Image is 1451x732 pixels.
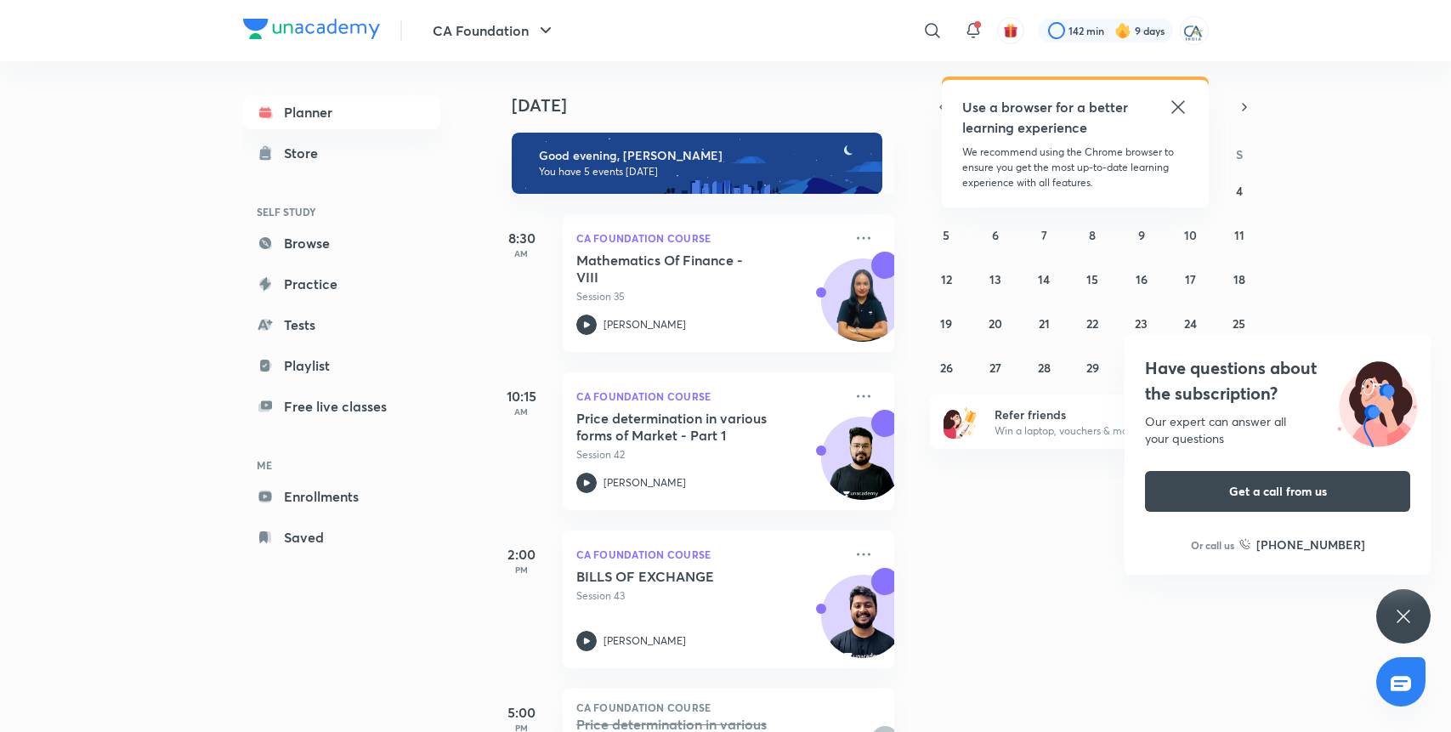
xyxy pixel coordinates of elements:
[1003,23,1018,38] img: avatar
[1234,227,1244,243] abbr: October 11, 2025
[1039,315,1050,332] abbr: October 21, 2025
[243,197,440,226] h6: SELF STUDY
[576,386,843,406] p: CA Foundation Course
[1145,413,1410,447] div: Our expert can answer all your questions
[243,136,440,170] a: Store
[1185,271,1196,287] abbr: October 17, 2025
[1323,355,1431,447] img: ttu_illustration_new.svg
[1256,536,1365,553] h6: [PHONE_NUMBER]
[488,544,556,565] h5: 2:00
[488,565,556,575] p: PM
[982,221,1009,248] button: October 6, 2025
[422,14,566,48] button: CA Foundation
[943,227,949,243] abbr: October 5, 2025
[1226,265,1253,292] button: October 18, 2025
[604,633,686,649] p: [PERSON_NAME]
[243,389,440,423] a: Free live classes
[243,349,440,383] a: Playlist
[243,19,380,39] img: Company Logo
[989,315,1002,332] abbr: October 20, 2025
[1038,271,1050,287] abbr: October 14, 2025
[1226,309,1253,337] button: October 25, 2025
[962,145,1188,190] p: We recommend using the Chrome browser to ensure you get the most up-to-date learning experience w...
[576,447,843,462] p: Session 42
[982,309,1009,337] button: October 20, 2025
[932,309,960,337] button: October 19, 2025
[1079,309,1106,337] button: October 22, 2025
[576,568,788,585] h5: BILLS OF EXCHANGE
[1145,471,1410,512] button: Get a call from us
[1086,271,1098,287] abbr: October 15, 2025
[1239,536,1365,553] a: [PHONE_NUMBER]
[822,584,904,666] img: Avatar
[822,426,904,508] img: Avatar
[1135,315,1148,332] abbr: October 23, 2025
[995,423,1204,439] p: Win a laptop, vouchers & more
[1191,537,1234,553] p: Or call us
[995,406,1204,423] h6: Refer friends
[539,148,867,163] h6: Good evening, [PERSON_NAME]
[932,221,960,248] button: October 5, 2025
[1236,146,1243,162] abbr: Saturday
[243,308,440,342] a: Tests
[1145,355,1410,406] h4: Have questions about the subscription?
[604,317,686,332] p: [PERSON_NAME]
[1233,315,1245,332] abbr: October 25, 2025
[488,248,556,258] p: AM
[243,226,440,260] a: Browse
[576,588,843,604] p: Session 43
[1236,183,1243,199] abbr: October 4, 2025
[243,520,440,554] a: Saved
[576,289,843,304] p: Session 35
[1041,227,1047,243] abbr: October 7, 2025
[1030,221,1057,248] button: October 7, 2025
[940,360,953,376] abbr: October 26, 2025
[604,475,686,491] p: [PERSON_NAME]
[1079,221,1106,248] button: October 8, 2025
[1226,177,1253,204] button: October 4, 2025
[512,95,911,116] h4: [DATE]
[997,17,1024,44] button: avatar
[1128,265,1155,292] button: October 16, 2025
[1128,221,1155,248] button: October 9, 2025
[1184,315,1197,332] abbr: October 24, 2025
[1030,265,1057,292] button: October 14, 2025
[962,97,1131,138] h5: Use a browser for a better learning experience
[1086,315,1098,332] abbr: October 22, 2025
[488,702,556,723] h5: 5:00
[243,479,440,514] a: Enrollments
[539,165,867,179] p: You have 5 events [DATE]
[1233,271,1245,287] abbr: October 18, 2025
[243,267,440,301] a: Practice
[576,702,881,712] p: CA Foundation Course
[576,252,788,286] h5: Mathematics Of Finance - VIII
[284,143,328,163] div: Store
[243,95,440,129] a: Planner
[1176,265,1204,292] button: October 17, 2025
[1038,360,1051,376] abbr: October 28, 2025
[1180,16,1209,45] img: Hafiz Md Mustafa
[1128,309,1155,337] button: October 23, 2025
[243,451,440,479] h6: ME
[1176,309,1204,337] button: October 24, 2025
[1079,354,1106,381] button: October 29, 2025
[1114,22,1131,39] img: streak
[1138,227,1145,243] abbr: October 9, 2025
[243,19,380,43] a: Company Logo
[932,265,960,292] button: October 12, 2025
[822,268,904,349] img: Avatar
[989,271,1001,287] abbr: October 13, 2025
[1176,221,1204,248] button: October 10, 2025
[932,354,960,381] button: October 26, 2025
[1030,309,1057,337] button: October 21, 2025
[576,544,843,565] p: CA Foundation Course
[944,405,978,439] img: referral
[982,354,1009,381] button: October 27, 2025
[941,271,952,287] abbr: October 12, 2025
[940,315,952,332] abbr: October 19, 2025
[982,265,1009,292] button: October 13, 2025
[1079,265,1106,292] button: October 15, 2025
[989,360,1001,376] abbr: October 27, 2025
[512,133,882,194] img: evening
[1226,221,1253,248] button: October 11, 2025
